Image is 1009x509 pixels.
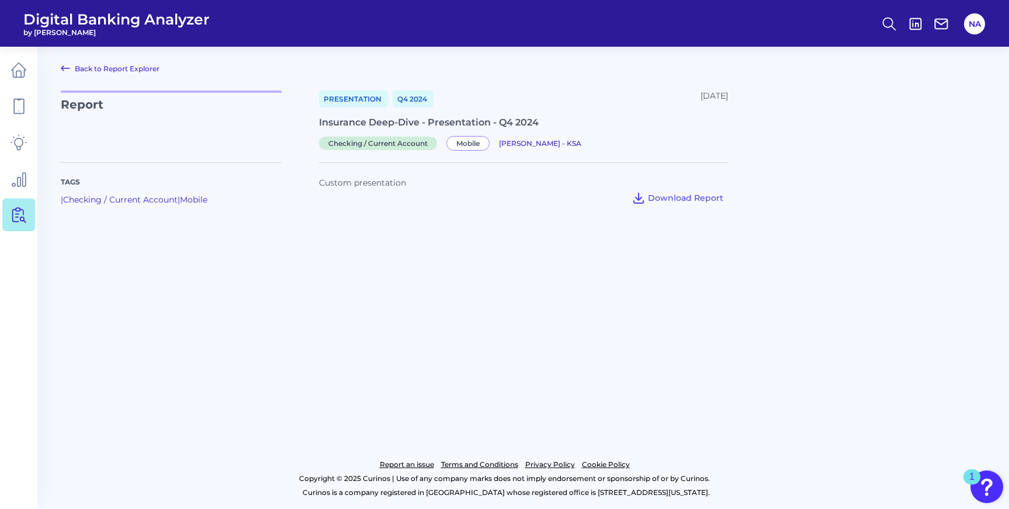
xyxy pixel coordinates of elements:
[63,194,178,205] a: Checking / Current Account
[969,477,975,492] div: 1
[61,194,63,205] span: |
[964,13,985,34] button: NA
[446,136,490,151] span: Mobile
[499,139,581,148] span: [PERSON_NAME] - KSA
[627,189,728,207] button: Download Report
[648,193,723,203] span: Download Report
[970,470,1003,503] button: Open Resource Center, 1 new notification
[23,11,210,28] span: Digital Banking Analyzer
[61,177,282,187] p: Tags
[57,472,952,486] p: Copyright © 2025 Curinos | Use of any company marks does not imply endorsement or sponsorship of ...
[61,61,160,75] a: Back to Report Explorer
[61,90,282,148] p: Report
[701,90,728,107] div: [DATE]
[180,194,207,205] a: Mobile
[23,28,210,37] span: by [PERSON_NAME]
[319,177,406,188] span: Custom presentation
[319,90,388,107] a: Presentation
[582,458,630,472] a: Cookie Policy
[446,137,494,148] a: Mobile
[319,137,437,150] span: Checking / Current Account
[178,194,180,205] span: |
[525,458,575,472] a: Privacy Policy
[319,117,728,128] div: Insurance Deep-Dive - Presentation - Q4 2024
[393,90,434,107] a: Q4 2024
[61,486,952,500] p: Curinos is a company registered in [GEOGRAPHIC_DATA] whose registered office is [STREET_ADDRESS][...
[380,458,434,472] a: Report an issue
[319,137,442,148] a: Checking / Current Account
[441,458,518,472] a: Terms and Conditions
[499,137,581,148] a: [PERSON_NAME] - KSA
